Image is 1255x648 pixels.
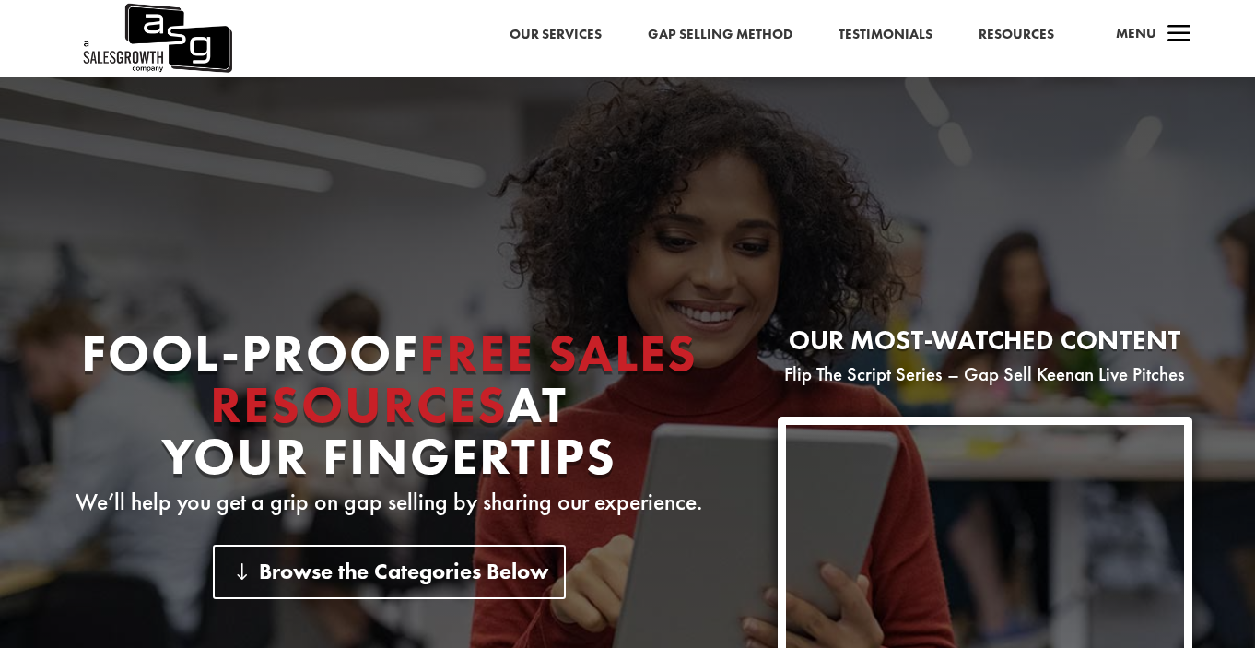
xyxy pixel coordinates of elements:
p: Flip The Script Series – Gap Sell Keenan Live Pitches [778,363,1192,385]
a: Browse the Categories Below [213,545,566,599]
h1: Fool-proof At Your Fingertips [63,327,716,491]
p: We’ll help you get a grip on gap selling by sharing our experience. [63,491,716,513]
a: Gap Selling Method [648,23,792,47]
h2: Our most-watched content [778,327,1192,363]
span: a [1161,17,1198,53]
a: Our Services [510,23,602,47]
a: Testimonials [839,23,932,47]
span: Menu [1116,24,1156,42]
a: Resources [979,23,1054,47]
span: Free Sales Resources [210,320,698,438]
